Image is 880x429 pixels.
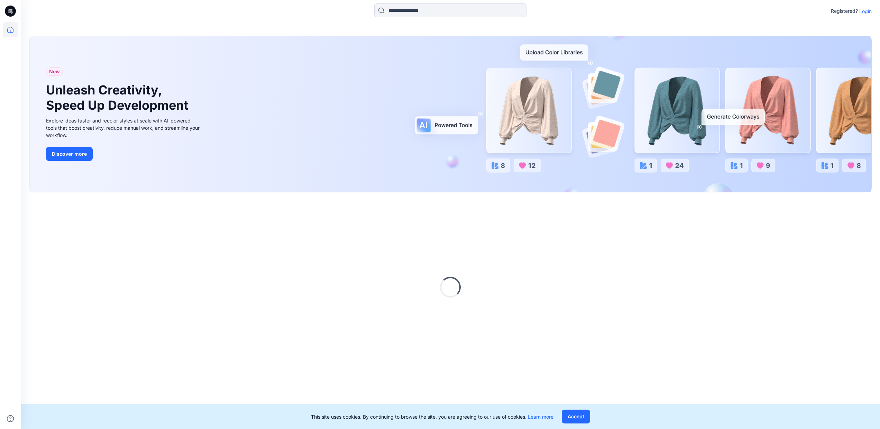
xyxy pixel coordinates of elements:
[562,410,590,423] button: Accept
[46,117,202,139] div: Explore ideas faster and recolor styles at scale with AI-powered tools that boost creativity, red...
[831,7,858,15] p: Registered?
[46,147,93,161] button: Discover more
[46,147,202,161] a: Discover more
[46,83,191,112] h1: Unleash Creativity, Speed Up Development
[311,413,553,420] p: This site uses cookies. By continuing to browse the site, you are agreeing to our use of cookies.
[49,67,60,76] span: New
[859,8,872,15] p: Login
[528,414,553,420] a: Learn more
